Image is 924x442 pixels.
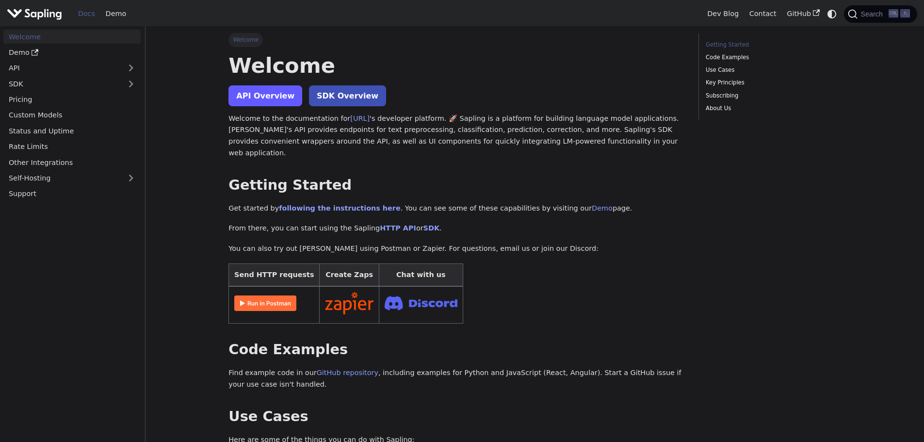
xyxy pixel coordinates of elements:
[706,104,837,113] a: About Us
[706,53,837,62] a: Code Examples
[309,85,386,106] a: SDK Overview
[781,6,825,21] a: GitHub
[229,263,320,286] th: Send HTTP requests
[706,78,837,87] a: Key Principles
[228,177,684,194] h2: Getting Started
[350,115,370,122] a: [URL]
[234,295,296,311] img: Run in Postman
[228,367,684,391] p: Find example code in our , including examples for Python and JavaScript (React, Angular). Start a...
[379,263,463,286] th: Chat with us
[3,61,121,75] a: API
[325,292,373,314] img: Connect in Zapier
[3,77,121,91] a: SDK
[3,46,141,60] a: Demo
[858,10,889,18] span: Search
[3,108,141,122] a: Custom Models
[7,7,62,21] img: Sapling.ai
[317,369,378,377] a: GitHub repository
[228,52,684,79] h1: Welcome
[228,85,302,106] a: API Overview
[3,93,141,107] a: Pricing
[100,6,131,21] a: Demo
[385,293,457,313] img: Join Discord
[3,187,141,201] a: Support
[3,30,141,44] a: Welcome
[3,124,141,138] a: Status and Uptime
[592,204,613,212] a: Demo
[706,40,837,49] a: Getting Started
[228,341,684,359] h2: Code Examples
[228,243,684,255] p: You can also try out [PERSON_NAME] using Postman or Zapier. For questions, email us or join our D...
[423,224,439,232] a: SDK
[121,77,141,91] button: Expand sidebar category 'SDK'
[900,9,910,18] kbd: K
[702,6,744,21] a: Dev Blog
[228,408,684,426] h2: Use Cases
[228,113,684,159] p: Welcome to the documentation for 's developer platform. 🚀 Sapling is a platform for building lang...
[228,223,684,234] p: From there, you can start using the Sapling or .
[380,224,416,232] a: HTTP API
[228,203,684,214] p: Get started by . You can see some of these capabilities by visiting our page.
[73,6,100,21] a: Docs
[706,91,837,100] a: Subscribing
[744,6,782,21] a: Contact
[320,263,379,286] th: Create Zaps
[121,61,141,75] button: Expand sidebar category 'API'
[706,65,837,75] a: Use Cases
[228,33,263,47] span: Welcome
[3,140,141,154] a: Rate Limits
[3,171,141,185] a: Self-Hosting
[825,7,839,21] button: Switch between dark and light mode (currently system mode)
[279,204,400,212] a: following the instructions here
[7,7,65,21] a: Sapling.ai
[3,155,141,169] a: Other Integrations
[844,5,917,23] button: Search (Ctrl+K)
[228,33,684,47] nav: Breadcrumbs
